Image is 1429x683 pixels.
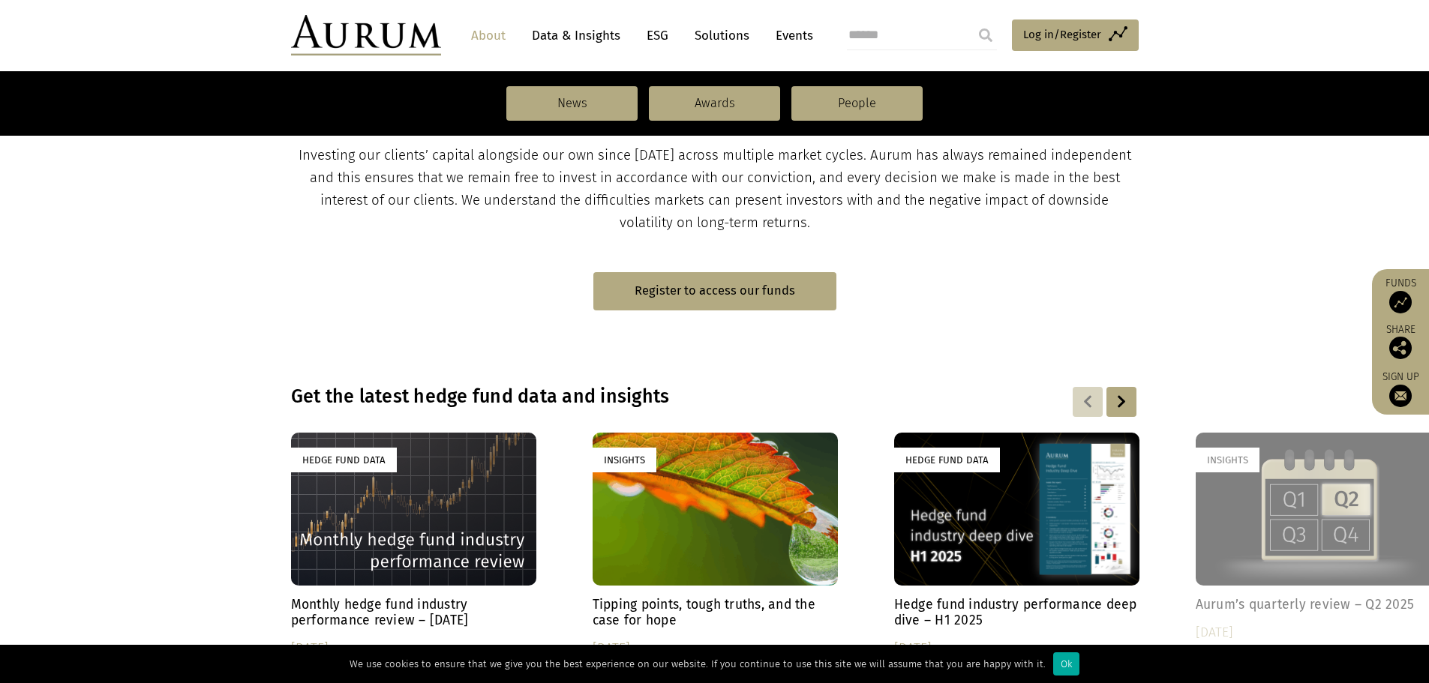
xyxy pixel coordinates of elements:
h4: Monthly hedge fund industry performance review – [DATE] [291,597,536,628]
a: Log in/Register [1012,19,1139,51]
div: Hedge Fund Data [291,448,397,472]
span: Log in/Register [1023,25,1101,43]
a: About [464,22,513,49]
div: Share [1379,325,1421,359]
h4: Tipping points, tough truths, and the case for hope [593,597,838,628]
a: People [791,86,923,121]
span: Investing our clients’ capital alongside our own since [DATE] across multiple market cycles. Auru... [299,147,1131,231]
a: Sign up [1379,370,1421,407]
div: Hedge Fund Data [894,448,1000,472]
img: Sign up to our newsletter [1389,385,1412,407]
a: Solutions [687,22,757,49]
img: Access Funds [1389,291,1412,313]
a: Funds [1379,277,1421,313]
a: Register to access our funds [593,272,836,310]
h3: Get the latest hedge fund data and insights [291,385,945,408]
img: Share this post [1389,337,1412,359]
div: [DATE] [291,638,536,659]
div: Insights [1196,448,1259,472]
a: Data & Insights [524,22,628,49]
a: ESG [639,22,676,49]
div: Insights [593,448,656,472]
div: [DATE] [593,638,838,659]
div: [DATE] [894,638,1139,659]
input: Submit [971,20,1001,50]
div: Ok [1053,652,1079,676]
a: Awards [649,86,780,121]
a: Events [768,22,813,49]
img: Aurum [291,15,441,55]
h4: Hedge fund industry performance deep dive – H1 2025 [894,597,1139,628]
a: News [506,86,638,121]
